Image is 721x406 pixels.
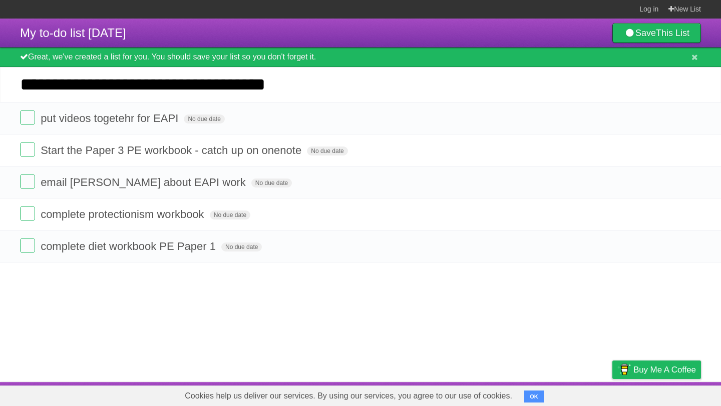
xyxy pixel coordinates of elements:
span: My to-do list [DATE] [20,26,126,39]
a: Terms [565,384,587,403]
a: Suggest a feature [638,384,701,403]
span: Cookies help us deliver our services. By using our services, you agree to our use of cookies. [175,386,522,406]
button: OK [524,390,544,402]
label: Done [20,238,35,253]
span: No due date [251,178,292,187]
a: Privacy [599,384,625,403]
span: No due date [210,210,250,219]
a: About [479,384,500,403]
span: complete protectionism workbook [41,208,206,220]
span: complete diet workbook PE Paper 1 [41,240,218,252]
span: put videos togetehr for EAPI [41,112,181,124]
span: Start the Paper 3 PE workbook - catch up on onenote [41,144,304,156]
span: No due date [184,114,224,123]
label: Done [20,110,35,125]
label: Done [20,206,35,221]
img: Buy me a coffee [617,361,631,378]
b: This List [656,28,689,38]
span: No due date [221,242,262,251]
span: email [PERSON_NAME] about EAPI work [41,176,248,188]
label: Done [20,142,35,157]
a: SaveThis List [612,23,701,43]
span: No due date [307,146,347,155]
span: Buy me a coffee [633,361,696,378]
a: Developers [512,384,553,403]
label: Done [20,174,35,189]
a: Buy me a coffee [612,360,701,379]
